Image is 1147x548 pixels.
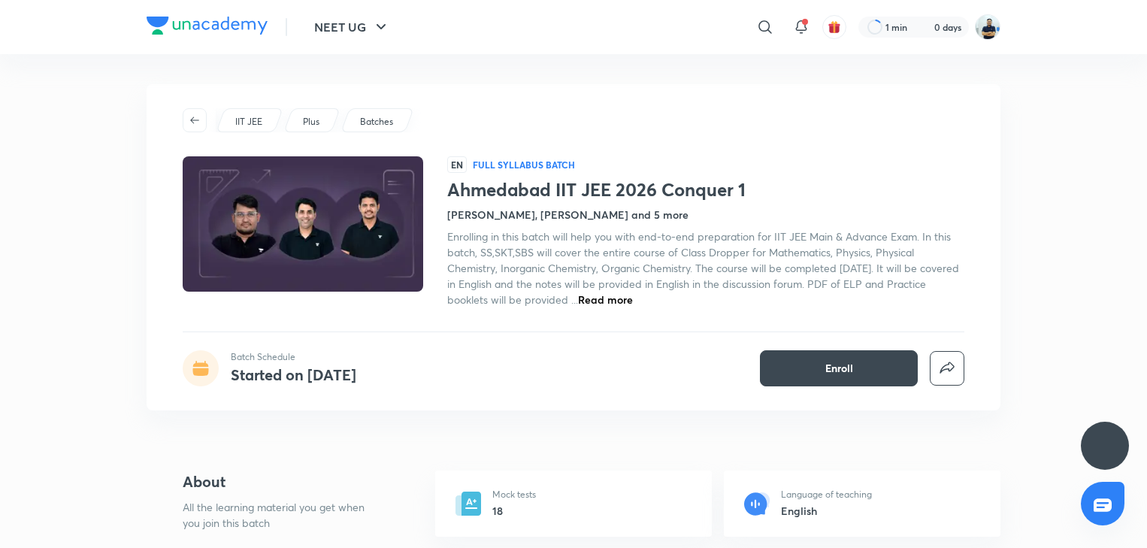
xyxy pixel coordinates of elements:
span: EN [447,156,467,173]
img: Company Logo [147,17,268,35]
img: Thumbnail [180,155,425,293]
p: Mock tests [492,488,536,501]
button: Enroll [760,350,918,386]
span: Enrolling in this batch will help you with end-to-end preparation for IIT JEE Main & Advance Exam... [447,229,959,307]
p: Batches [360,115,393,129]
span: Read more [578,292,633,307]
button: NEET UG [305,12,399,42]
h4: Started on [DATE] [231,365,356,385]
h4: [PERSON_NAME], [PERSON_NAME] and 5 more [447,207,689,223]
a: Plus [301,115,322,129]
p: All the learning material you get when you join this batch [183,499,377,531]
h4: About [183,471,387,493]
span: Enroll [825,361,853,376]
a: IIT JEE [233,115,265,129]
img: avatar [828,20,841,34]
a: Batches [358,115,396,129]
button: avatar [822,15,846,39]
p: Plus [303,115,319,129]
p: Batch Schedule [231,350,356,364]
a: Company Logo [147,17,268,38]
p: Language of teaching [781,488,872,501]
h6: 18 [492,503,536,519]
img: ttu [1096,437,1114,455]
img: URVIK PATEL [975,14,1000,40]
img: streak [916,20,931,35]
p: IIT JEE [235,115,262,129]
p: Full Syllabus Batch [473,159,575,171]
h6: English [781,503,872,519]
h1: Ahmedabad IIT JEE 2026 Conquer 1 [447,179,964,201]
